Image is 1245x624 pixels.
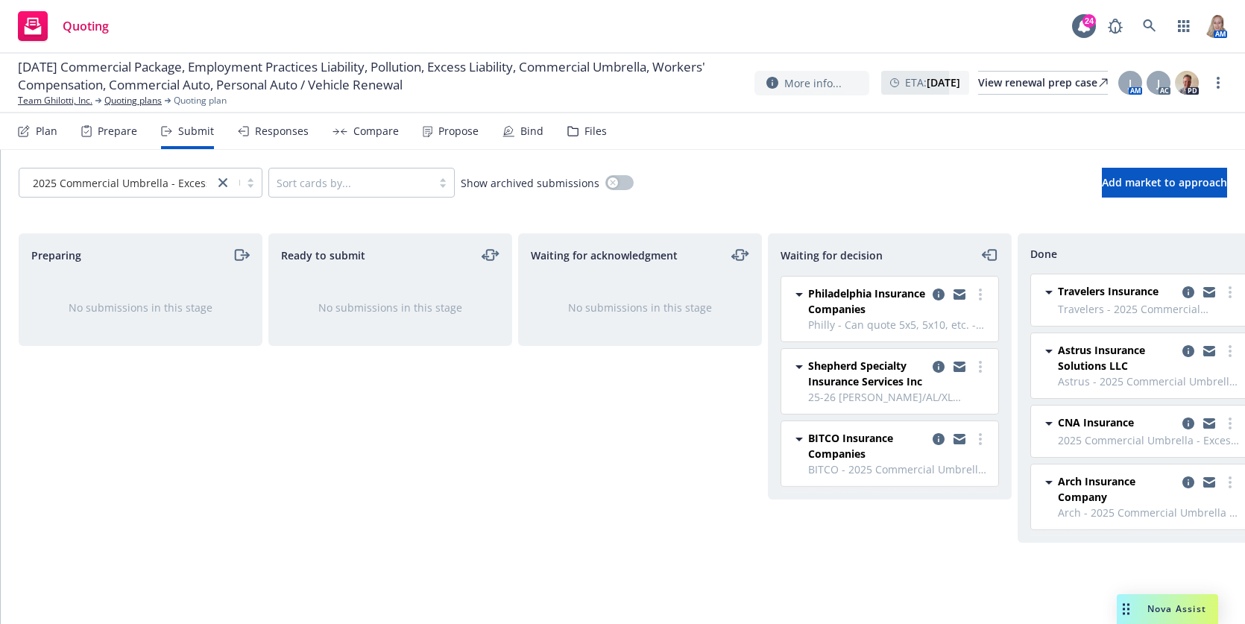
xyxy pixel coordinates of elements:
[978,71,1108,95] a: View renewal prep case
[36,125,57,137] div: Plan
[281,248,365,263] span: Ready to submit
[1221,283,1239,301] a: more
[808,317,989,333] span: Philly - Can quote 5x5, 5x10, etc. - 2025 Commercial Umbrella - Excess $10mil
[1117,594,1135,624] div: Drag to move
[232,246,250,264] a: moveRight
[1129,75,1132,91] span: J
[951,430,968,448] a: copy logging email
[808,389,989,405] span: 25-26 [PERSON_NAME]/AL/XL Submission - 2025 Commercial Umbrella - Excess $10mil
[1179,473,1197,491] a: copy logging email
[27,175,207,191] span: 2025 Commercial Umbrella - Excess $10mil
[808,358,927,389] span: Shepherd Specialty Insurance Services Inc
[978,72,1108,94] div: View renewal prep case
[461,175,599,191] span: Show archived submissions
[1209,74,1227,92] a: more
[1058,374,1239,389] span: Astrus - 2025 Commercial Umbrella - Excess $10mil
[1157,75,1160,91] span: J
[1200,415,1218,432] a: copy logging email
[104,94,162,107] a: Quoting plans
[951,358,968,376] a: copy logging email
[1058,473,1176,505] span: Arch Insurance Company
[1200,473,1218,491] a: copy logging email
[784,75,842,91] span: More info...
[438,125,479,137] div: Propose
[178,125,214,137] div: Submit
[1058,283,1159,299] span: Travelers Insurance
[18,94,92,107] a: Team Ghilotti, Inc.
[1102,175,1227,189] span: Add market to approach
[1135,11,1164,41] a: Search
[1221,342,1239,360] a: more
[531,248,678,263] span: Waiting for acknowledgment
[1200,283,1218,301] a: copy logging email
[971,358,989,376] a: more
[971,430,989,448] a: more
[293,300,488,315] div: No submissions in this stage
[255,125,309,137] div: Responses
[1175,71,1199,95] img: photo
[520,125,543,137] div: Bind
[754,71,869,95] button: More info...
[1147,602,1206,615] span: Nova Assist
[1058,415,1134,430] span: CNA Insurance
[1058,342,1176,374] span: Astrus Insurance Solutions LLC
[927,75,960,89] strong: [DATE]
[930,358,948,376] a: copy logging email
[214,174,232,192] a: close
[1169,11,1199,41] a: Switch app
[1221,415,1239,432] a: more
[971,286,989,303] a: more
[33,175,248,191] span: 2025 Commercial Umbrella - Excess $10mil
[43,300,238,315] div: No submissions in this stage
[543,300,737,315] div: No submissions in this stage
[1221,473,1239,491] a: more
[808,430,927,461] span: BITCO Insurance Companies
[781,248,883,263] span: Waiting for decision
[1082,14,1096,28] div: 24
[930,286,948,303] a: copy logging email
[1179,342,1197,360] a: copy logging email
[98,125,137,137] div: Prepare
[930,430,948,448] a: copy logging email
[905,75,960,90] span: ETA :
[12,5,115,47] a: Quoting
[31,248,81,263] span: Preparing
[731,246,749,264] a: moveLeftRight
[63,20,109,32] span: Quoting
[1058,505,1239,520] span: Arch - 2025 Commercial Umbrella - Excess $10mil
[1200,342,1218,360] a: copy logging email
[584,125,607,137] div: Files
[353,125,399,137] div: Compare
[1058,301,1239,317] span: Travelers - 2025 Commercial Umbrella - Excess $10mil
[482,246,499,264] a: moveLeftRight
[174,94,227,107] span: Quoting plan
[1102,168,1227,198] button: Add market to approach
[1203,14,1227,38] img: photo
[1117,594,1218,624] button: Nova Assist
[1058,432,1239,448] span: 2025 Commercial Umbrella - Excess $10mil
[981,246,999,264] a: moveLeft
[808,461,989,477] span: BITCO - 2025 Commercial Umbrella - Excess $10mil
[1030,246,1057,262] span: Done
[18,58,743,94] span: [DATE] Commercial Package, Employment Practices Liability, Pollution, Excess Liability, Commercia...
[1179,283,1197,301] a: copy logging email
[1179,415,1197,432] a: copy logging email
[808,286,927,317] span: Philadelphia Insurance Companies
[951,286,968,303] a: copy logging email
[1100,11,1130,41] a: Report a Bug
